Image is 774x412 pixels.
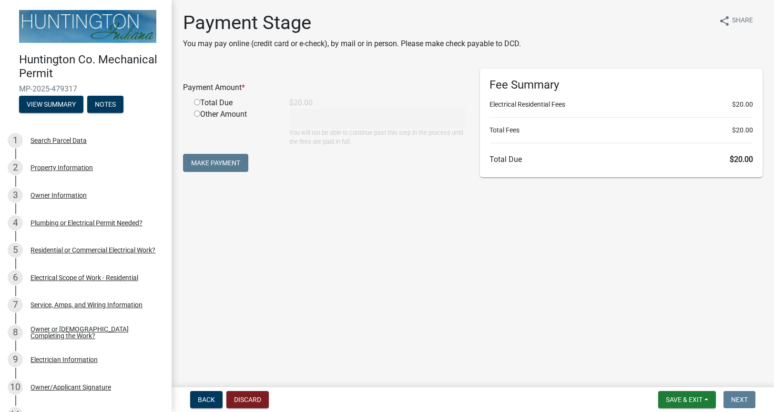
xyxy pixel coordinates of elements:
[489,155,753,164] h6: Total Due
[31,247,155,253] div: Residential or Commercial Electrical Work?
[87,96,123,113] button: Notes
[183,38,521,50] p: You may pay online (credit card or e-check), by mail or in person. Please make check payable to DCD.
[198,396,215,403] span: Back
[8,188,23,203] div: 3
[8,133,23,148] div: 1
[183,11,521,34] h1: Payment Stage
[732,15,753,27] span: Share
[31,164,93,171] div: Property Information
[31,356,98,363] div: Electrician Information
[19,84,153,93] span: MP-2025-479317
[183,154,248,172] button: Make Payment
[711,11,761,30] button: shareShare
[666,396,703,403] span: Save & Exit
[176,82,473,93] div: Payment Amount
[8,352,23,367] div: 9
[8,325,23,340] div: 8
[730,155,753,164] span: $20.00
[8,242,23,258] div: 5
[187,97,282,109] div: Total Due
[658,391,716,408] button: Save & Exit
[8,160,23,175] div: 2
[19,53,164,80] h4: Huntington Co. Mechanical Permit
[723,391,755,408] button: Next
[8,215,23,231] div: 4
[489,125,753,135] li: Total Fees
[190,391,223,408] button: Back
[31,326,156,339] div: Owner or [DEMOGRAPHIC_DATA] Completing the Work?
[31,192,87,199] div: Owner Information
[731,396,748,403] span: Next
[31,384,111,391] div: Owner/Applicant Signature
[31,137,87,144] div: Search Parcel Data
[8,270,23,285] div: 6
[87,101,123,109] wm-modal-confirm: Notes
[19,96,83,113] button: View Summary
[8,380,23,395] div: 10
[31,301,143,308] div: Service, Amps, and Wiring Information
[489,78,753,92] h6: Fee Summary
[8,297,23,312] div: 7
[31,274,138,281] div: Electrical Scope of Work - Residential
[31,220,143,226] div: Plumbing or Electrical Permit Needed?
[187,109,282,146] div: Other Amount
[19,10,156,43] img: Huntington County, Indiana
[226,391,269,408] button: Discard
[19,101,83,109] wm-modal-confirm: Summary
[489,100,753,110] li: Electrical Residential Fees
[719,15,730,27] i: share
[732,100,753,110] span: $20.00
[732,125,753,135] span: $20.00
